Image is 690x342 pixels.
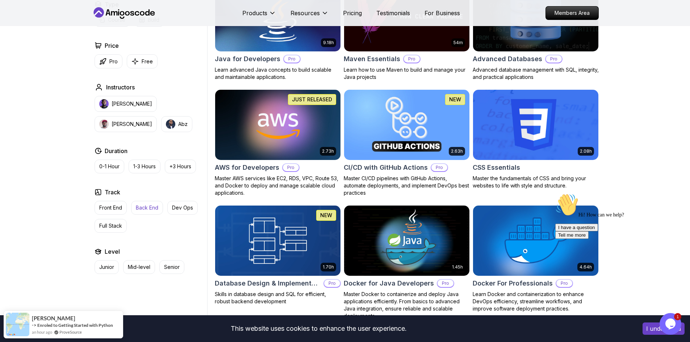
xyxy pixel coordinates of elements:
img: Database Design & Implementation card [215,206,340,276]
img: instructor img [99,119,109,129]
span: -> [32,322,37,328]
h2: Database Design & Implementation [215,278,321,288]
p: Abz [178,121,188,128]
p: Learn advanced Java concepts to build scalable and maintainable applications. [215,66,341,81]
a: Testimonials [376,9,410,17]
button: I have a question [3,33,46,41]
p: Master CI/CD pipelines with GitHub Actions, automate deployments, and implement DevOps best pract... [344,175,470,197]
button: 1-3 Hours [129,160,160,173]
button: Products [242,9,276,23]
img: Docker For Professionals card [473,206,598,276]
button: Senior [159,260,184,274]
a: Members Area [545,6,599,20]
button: Pro [95,54,122,68]
button: Resources [290,9,329,23]
p: Pro [431,164,447,171]
p: Advanced database management with SQL, integrity, and practical applications [473,66,599,81]
button: Accept cookies [643,322,685,335]
p: Pro [438,280,453,287]
button: Front End [95,201,127,215]
h2: AWS for Developers [215,162,279,173]
p: [PERSON_NAME] [112,121,152,128]
h2: Java for Developers [215,54,280,64]
p: Full Stack [99,222,122,229]
p: Junior [99,263,114,271]
p: 2.63h [451,148,463,154]
span: Hi! How can we help? [3,22,72,27]
p: Pro [109,58,118,65]
a: Database Design & Implementation card1.70hNEWDatabase Design & ImplementationProSkills in databas... [215,205,341,305]
img: instructor img [99,99,109,109]
button: 0-1 Hour [95,160,124,173]
p: 0-1 Hour [99,163,120,170]
p: 9.18h [323,40,334,46]
a: CI/CD with GitHub Actions card2.63hNEWCI/CD with GitHub ActionsProMaster CI/CD pipelines with Git... [344,89,470,197]
p: Learn Docker and containerization to enhance DevOps efficiency, streamline workflows, and improve... [473,291,599,312]
p: JUST RELEASED [292,96,332,103]
button: Free [127,54,158,68]
p: Members Area [546,7,598,20]
button: Dev Ops [167,201,198,215]
p: Skills in database design and SQL for efficient, robust backend development [215,291,341,305]
h2: CSS Essentials [473,162,520,173]
h2: Instructors [106,83,135,92]
iframe: chat widget [660,313,683,335]
p: Pro [283,164,299,171]
p: Mid-level [128,263,150,271]
button: Junior [95,260,119,274]
h2: CI/CD with GitHub Actions [344,162,428,173]
p: NEW [320,212,332,219]
p: Pro [546,55,562,63]
p: Pro [404,55,420,63]
h2: Duration [105,147,127,155]
iframe: chat widget [552,190,683,309]
p: Dev Ops [172,204,193,211]
div: This website uses cookies to enhance the user experience. [5,321,632,337]
button: +3 Hours [165,160,196,173]
img: Docker for Java Developers card [344,206,469,276]
button: Tell me more [3,41,36,48]
img: :wave: [3,3,26,26]
p: NEW [449,96,461,103]
div: 👋Hi! How can we help?I have a questionTell me more [3,3,133,48]
h2: Maven Essentials [344,54,400,64]
img: CI/CD with GitHub Actions card [344,90,469,160]
span: [PERSON_NAME] [32,315,75,321]
p: Master the fundamentals of CSS and bring your websites to life with style and structure. [473,175,599,189]
img: provesource social proof notification image [6,313,29,336]
p: Learn how to use Maven to build and manage your Java projects [344,66,470,81]
h2: Track [105,188,120,197]
button: instructor img[PERSON_NAME] [95,116,157,132]
p: 1.45h [452,264,463,270]
h2: Level [105,247,120,256]
span: an hour ago [32,329,52,335]
p: Master AWS services like EC2, RDS, VPC, Route 53, and Docker to deploy and manage scalable cloud ... [215,175,341,197]
h2: Docker for Java Developers [344,278,434,288]
p: Senior [164,263,180,271]
p: Products [242,9,267,17]
p: 54m [453,40,463,46]
button: Mid-level [123,260,155,274]
button: instructor img[PERSON_NAME] [95,96,157,112]
a: CSS Essentials card2.08hCSS EssentialsMaster the fundamentals of CSS and bring your websites to l... [473,89,599,189]
a: For Business [425,9,460,17]
img: AWS for Developers card [215,90,340,160]
p: Front End [99,204,122,211]
a: Pricing [343,9,362,17]
p: Back End [136,204,158,211]
button: Back End [131,201,163,215]
a: Docker for Java Developers card1.45hDocker for Java DevelopersProMaster Docker to containerize an... [344,205,470,320]
p: Resources [290,9,320,17]
img: CSS Essentials card [473,90,598,160]
p: 2.73h [322,148,334,154]
button: Full Stack [95,219,127,233]
p: 1-3 Hours [133,163,156,170]
p: Pro [324,280,340,287]
h2: Advanced Databases [473,54,542,64]
p: [PERSON_NAME] [112,100,152,107]
a: ProveSource [59,329,82,335]
h2: Docker For Professionals [473,278,553,288]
